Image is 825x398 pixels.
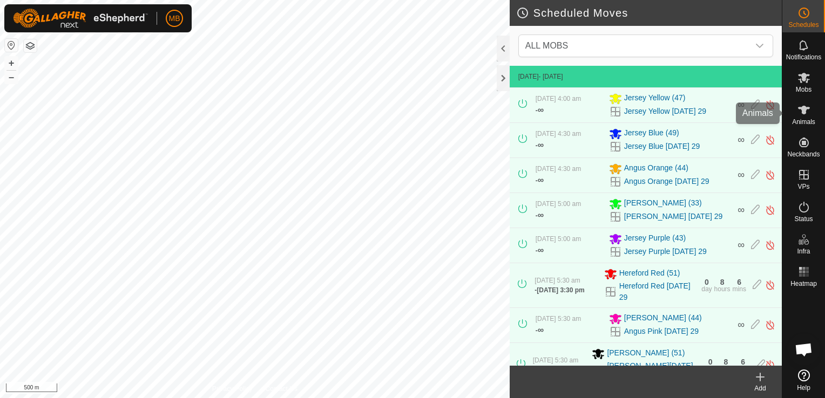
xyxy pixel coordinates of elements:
span: Hereford Red (51) [619,267,680,280]
span: ∞ [538,210,544,219]
span: ∞ [738,239,745,250]
div: mins [733,286,746,292]
div: 6 [737,278,741,286]
span: Animals [792,119,815,125]
span: [DATE] 3:30 pm [537,286,584,294]
button: Reset Map [5,39,18,52]
img: Turn off schedule move [765,239,775,251]
span: [DATE] 5:00 am [536,235,581,243]
button: – [5,71,18,84]
span: Help [797,385,810,391]
span: [DATE] [518,73,539,80]
span: Schedules [788,22,819,28]
img: Gallagher Logo [13,9,148,28]
span: ∞ [738,169,745,180]
span: ∞ [738,99,745,110]
span: Mobs [796,86,812,93]
a: Hereford Red [DATE] 29 [619,280,695,303]
span: [DATE] 4:00 am [536,95,581,102]
a: Angus Pink [DATE] 29 [624,326,699,337]
span: Angus Orange (44) [624,162,688,175]
div: - [536,209,544,222]
span: - [DATE] [539,73,563,80]
span: [DATE] 5:30 am [533,356,578,364]
span: ∞ [538,175,544,184]
div: - [533,365,583,375]
span: ∞ [538,105,544,114]
span: [PERSON_NAME] (44) [624,312,702,325]
span: Jersey Yellow (47) [624,92,686,105]
div: hours [714,286,731,292]
div: day [705,366,715,372]
div: - [536,244,544,257]
div: - [536,324,544,337]
button: Map Layers [24,39,37,52]
div: - [536,104,544,116]
img: Turn off schedule move [765,169,775,181]
img: Turn off schedule move [765,279,775,291]
div: - [535,285,584,295]
span: Status [794,216,813,222]
div: 0 [708,358,713,366]
span: ∞ [738,204,745,215]
span: Jersey Blue (49) [624,127,679,140]
span: ALL MOBS [525,41,568,50]
div: 0 [705,278,709,286]
span: VPs [797,183,809,190]
span: ∞ [538,140,544,149]
a: Help [782,365,825,395]
span: Jersey Purple (43) [624,232,686,245]
div: 6 [741,358,745,366]
span: Neckbands [787,151,820,157]
span: ∞ [738,319,745,330]
div: 8 [723,358,728,366]
span: ∞ [538,245,544,255]
div: - [536,174,544,187]
a: Jersey Blue [DATE] 29 [624,141,700,152]
img: Turn off schedule move [765,204,775,216]
a: Angus Orange [DATE] 29 [624,176,709,187]
span: ∞ [538,325,544,334]
h2: Scheduled Moves [516,6,782,19]
span: ALL MOBS [521,35,749,57]
img: Turn off schedule move [765,134,775,146]
div: day [701,286,712,292]
button: + [5,57,18,70]
a: [PERSON_NAME] [DATE] 29 [624,211,723,222]
span: [DATE] 5:30 am [535,277,580,284]
span: ∞ [738,134,745,145]
span: MB [169,13,180,24]
img: Turn off schedule move [765,319,775,331]
span: Infra [797,248,810,255]
span: [PERSON_NAME] (33) [624,197,702,210]
span: [DATE] 5:30 am [536,315,581,322]
a: Jersey Purple [DATE] 29 [624,246,707,257]
span: [DATE] 5:00 am [536,200,581,208]
span: [DATE] 4:30 am [536,165,581,173]
span: Notifications [786,54,821,60]
a: Jersey Yellow [DATE] 29 [624,106,706,117]
div: hours [718,366,734,372]
a: [PERSON_NAME][DATE][DATE] 29 [607,360,699,383]
span: [DATE] 4:30 am [536,130,581,138]
a: Contact Us [266,384,297,394]
img: Turn off schedule move [765,359,775,370]
div: - [536,139,544,152]
a: Privacy Policy [212,384,253,394]
a: Open chat [788,333,820,366]
div: dropdown trigger [749,35,770,57]
div: Add [739,383,782,393]
span: Heatmap [790,280,817,287]
div: 8 [720,278,725,286]
span: [PERSON_NAME] (51) [607,347,685,360]
img: Turn off schedule move [765,99,775,111]
div: mins [736,366,749,372]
